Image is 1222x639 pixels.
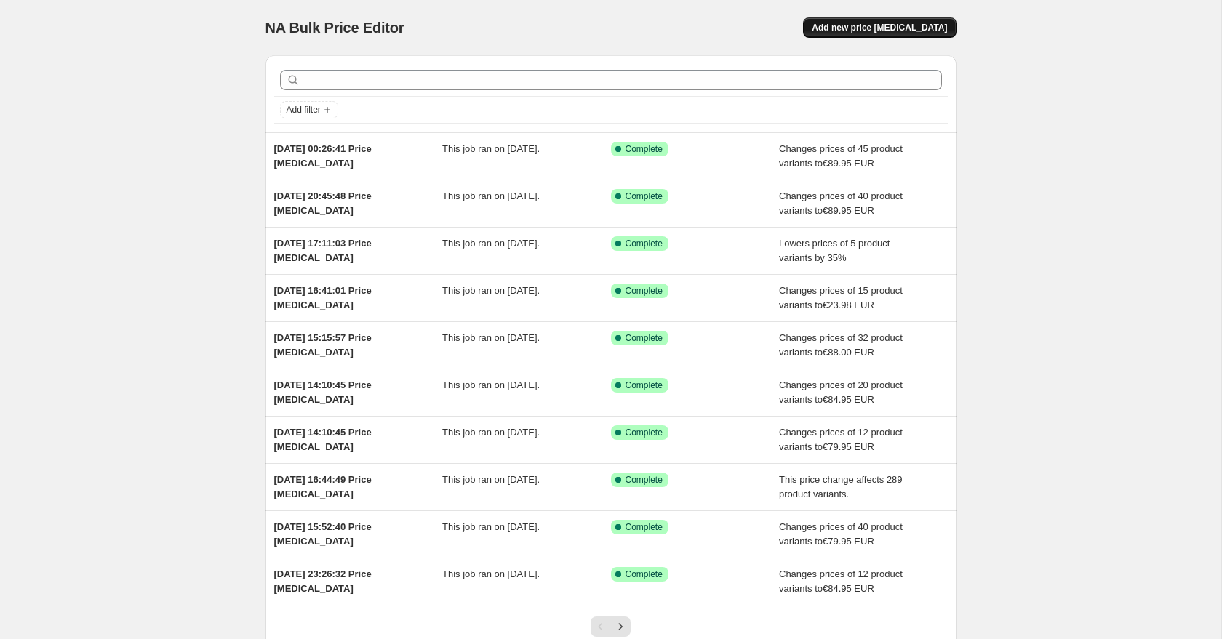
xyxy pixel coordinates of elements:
[823,394,874,405] span: €84.95 EUR
[812,22,947,33] span: Add new price [MEDICAL_DATA]
[779,474,903,499] span: This price change affects 289 product variants.
[442,190,540,201] span: This job ran on [DATE].
[823,300,874,310] span: €23.98 EUR
[823,158,874,169] span: €89.95 EUR
[442,332,540,343] span: This job ran on [DATE].
[626,521,663,533] span: Complete
[779,285,903,310] span: Changes prices of 15 product variants to
[823,205,874,216] span: €89.95 EUR
[779,190,903,216] span: Changes prices of 40 product variants to
[442,521,540,532] span: This job ran on [DATE].
[823,347,874,358] span: €88.00 EUR
[626,379,663,391] span: Complete
[442,238,540,249] span: This job ran on [DATE].
[274,427,372,452] span: [DATE] 14:10:45 Price [MEDICAL_DATA]
[803,17,956,38] button: Add new price [MEDICAL_DATA]
[779,568,903,594] span: Changes prices of 12 product variants to
[823,441,874,452] span: €79.95 EUR
[274,238,372,263] span: [DATE] 17:11:03 Price [MEDICAL_DATA]
[442,427,540,438] span: This job ran on [DATE].
[274,332,372,358] span: [DATE] 15:15:57 Price [MEDICAL_DATA]
[287,104,321,116] span: Add filter
[274,190,372,216] span: [DATE] 20:45:48 Price [MEDICAL_DATA]
[442,285,540,296] span: This job ran on [DATE].
[779,521,903,547] span: Changes prices of 40 product variants to
[442,568,540,579] span: This job ran on [DATE].
[265,20,404,36] span: NA Bulk Price Editor
[823,536,874,547] span: €79.95 EUR
[274,568,372,594] span: [DATE] 23:26:32 Price [MEDICAL_DATA]
[274,143,372,169] span: [DATE] 00:26:41 Price [MEDICAL_DATA]
[274,474,372,499] span: [DATE] 16:44:49 Price [MEDICAL_DATA]
[274,285,372,310] span: [DATE] 16:41:01 Price [MEDICAL_DATA]
[626,568,663,580] span: Complete
[626,238,663,249] span: Complete
[779,143,903,169] span: Changes prices of 45 product variants to
[442,379,540,390] span: This job ran on [DATE].
[626,427,663,438] span: Complete
[610,616,631,637] button: Next
[626,190,663,202] span: Complete
[626,285,663,297] span: Complete
[779,379,903,405] span: Changes prices of 20 product variants to
[442,143,540,154] span: This job ran on [DATE].
[626,332,663,344] span: Complete
[591,616,631,637] nav: Pagination
[626,474,663,486] span: Complete
[626,143,663,155] span: Complete
[779,332,903,358] span: Changes prices of 32 product variants to
[274,379,372,405] span: [DATE] 14:10:45 Price [MEDICAL_DATA]
[442,474,540,485] span: This job ran on [DATE].
[274,521,372,547] span: [DATE] 15:52:40 Price [MEDICAL_DATA]
[779,427,903,452] span: Changes prices of 12 product variants to
[280,101,338,118] button: Add filter
[823,583,874,594] span: €84.95 EUR
[779,238,890,263] span: Lowers prices of 5 product variants by 35%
